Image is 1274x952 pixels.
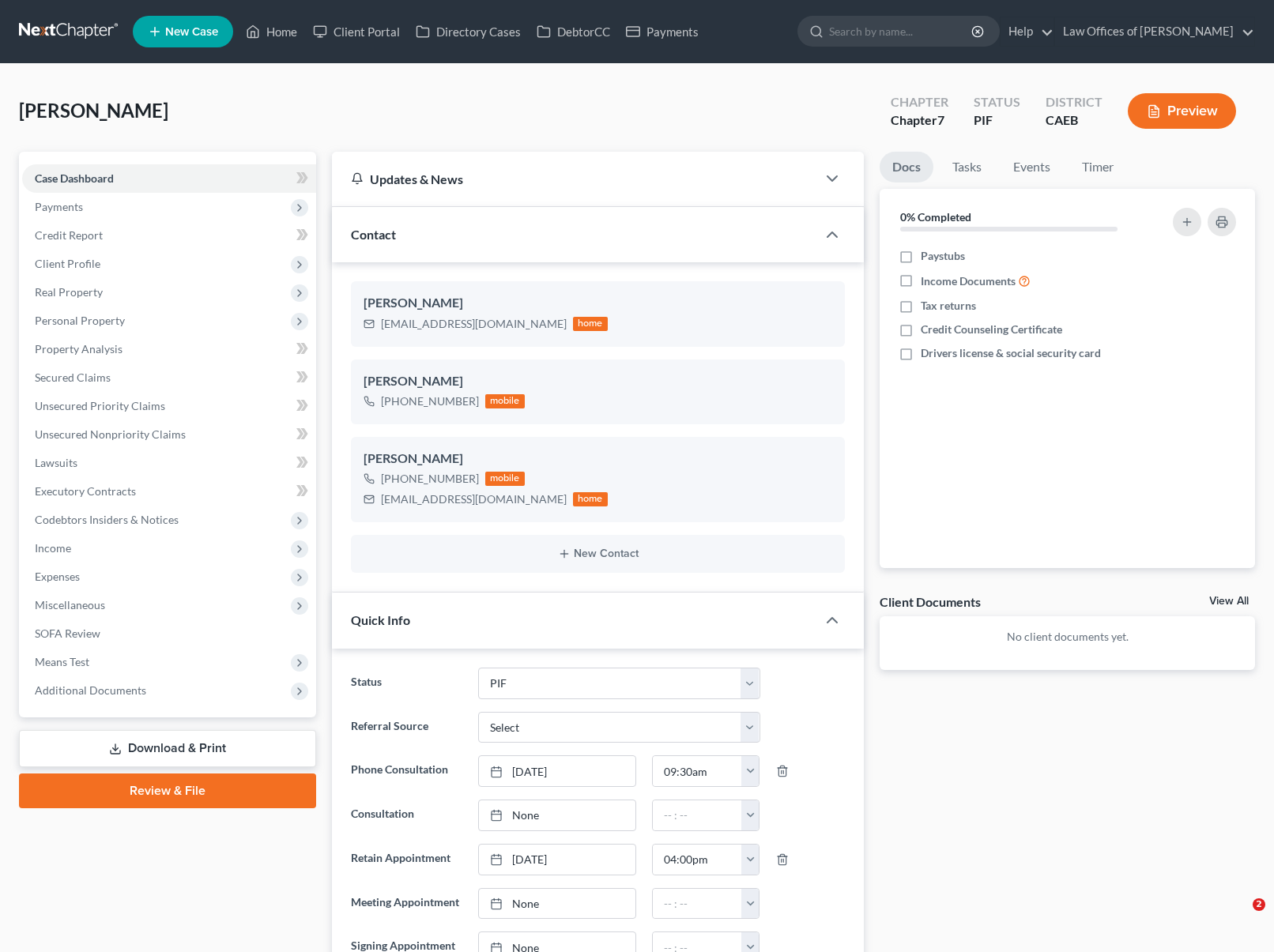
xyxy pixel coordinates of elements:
div: Updates & News [351,171,797,187]
span: Expenses [35,570,80,583]
a: Executory Contracts [22,477,316,506]
div: [PERSON_NAME] [364,372,832,391]
span: Personal Property [35,314,125,327]
div: PIF [974,111,1020,130]
span: [PERSON_NAME] [19,99,168,122]
div: Client Documents [880,593,981,610]
span: Codebtors Insiders & Notices [35,513,179,526]
a: Client Portal [305,17,408,46]
span: Means Test [35,655,89,668]
label: Referral Source [343,712,470,743]
span: 7 [937,112,944,127]
label: Consultation [343,800,470,831]
span: Tax returns [921,298,976,314]
span: 2 [1253,898,1265,911]
a: Home [238,17,305,46]
a: [DATE] [479,845,635,875]
a: None [479,800,635,830]
div: home [573,317,608,331]
span: Real Property [35,285,103,299]
a: Payments [618,17,707,46]
span: Paystubs [921,248,965,264]
label: Meeting Appointment [343,888,470,920]
a: SOFA Review [22,619,316,648]
a: Secured Claims [22,363,316,392]
span: New Case [165,26,218,38]
div: Chapter [891,111,948,130]
a: Unsecured Nonpriority Claims [22,420,316,449]
label: Retain Appointment [343,844,470,875]
a: Credit Report [22,221,316,250]
span: Credit Report [35,228,103,242]
div: [EMAIL_ADDRESS][DOMAIN_NAME] [381,316,567,332]
div: Status [974,93,1020,111]
a: Case Dashboard [22,164,316,193]
div: mobile [485,472,525,486]
button: Preview [1128,93,1236,129]
a: Help [1001,17,1053,46]
span: Drivers license & social security card [921,345,1101,361]
span: Case Dashboard [35,171,114,185]
a: Events [1001,152,1063,182]
a: Lawsuits [22,449,316,477]
div: [PERSON_NAME] [364,450,832,468]
a: Property Analysis [22,335,316,363]
input: -- : -- [653,756,742,786]
div: mobile [485,394,525,408]
input: -- : -- [653,800,742,830]
a: DebtorCC [529,17,618,46]
label: Phone Consultation [343,755,470,787]
a: View All [1209,596,1249,607]
input: Search by name... [829,17,974,46]
input: -- : -- [653,845,742,875]
div: home [573,492,608,506]
div: Chapter [891,93,948,111]
div: [PHONE_NUMBER] [381,471,479,487]
span: Executory Contracts [35,484,136,498]
strong: 0% Completed [900,210,971,224]
a: [DATE] [479,756,635,786]
span: Client Profile [35,257,100,270]
span: Additional Documents [35,683,146,697]
span: Unsecured Priority Claims [35,399,165,412]
span: Contact [351,227,396,242]
button: New Contact [364,547,832,560]
a: Timer [1069,152,1126,182]
label: Status [343,668,470,699]
a: Docs [880,152,933,182]
a: Unsecured Priority Claims [22,392,316,420]
span: SOFA Review [35,627,100,640]
a: Directory Cases [408,17,529,46]
div: [PHONE_NUMBER] [381,393,479,409]
span: Income Documents [921,273,1016,289]
span: Secured Claims [35,371,111,384]
p: No client documents yet. [892,629,1242,645]
span: Quick Info [351,612,410,627]
iframe: Intercom live chat [1220,898,1258,936]
span: Unsecured Nonpriority Claims [35,427,186,441]
span: Payments [35,200,83,213]
a: Law Offices of [PERSON_NAME] [1055,17,1254,46]
div: CAEB [1046,111,1102,130]
a: Download & Print [19,730,316,767]
a: Review & File [19,773,316,808]
span: Property Analysis [35,342,122,356]
div: [PERSON_NAME] [364,294,832,313]
input: -- : -- [653,889,742,919]
span: Miscellaneous [35,598,105,611]
div: District [1046,93,1102,111]
span: Lawsuits [35,456,77,469]
span: Income [35,541,71,555]
span: Credit Counseling Certificate [921,322,1062,337]
a: None [479,889,635,919]
a: Tasks [940,152,994,182]
div: [EMAIL_ADDRESS][DOMAIN_NAME] [381,491,567,507]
